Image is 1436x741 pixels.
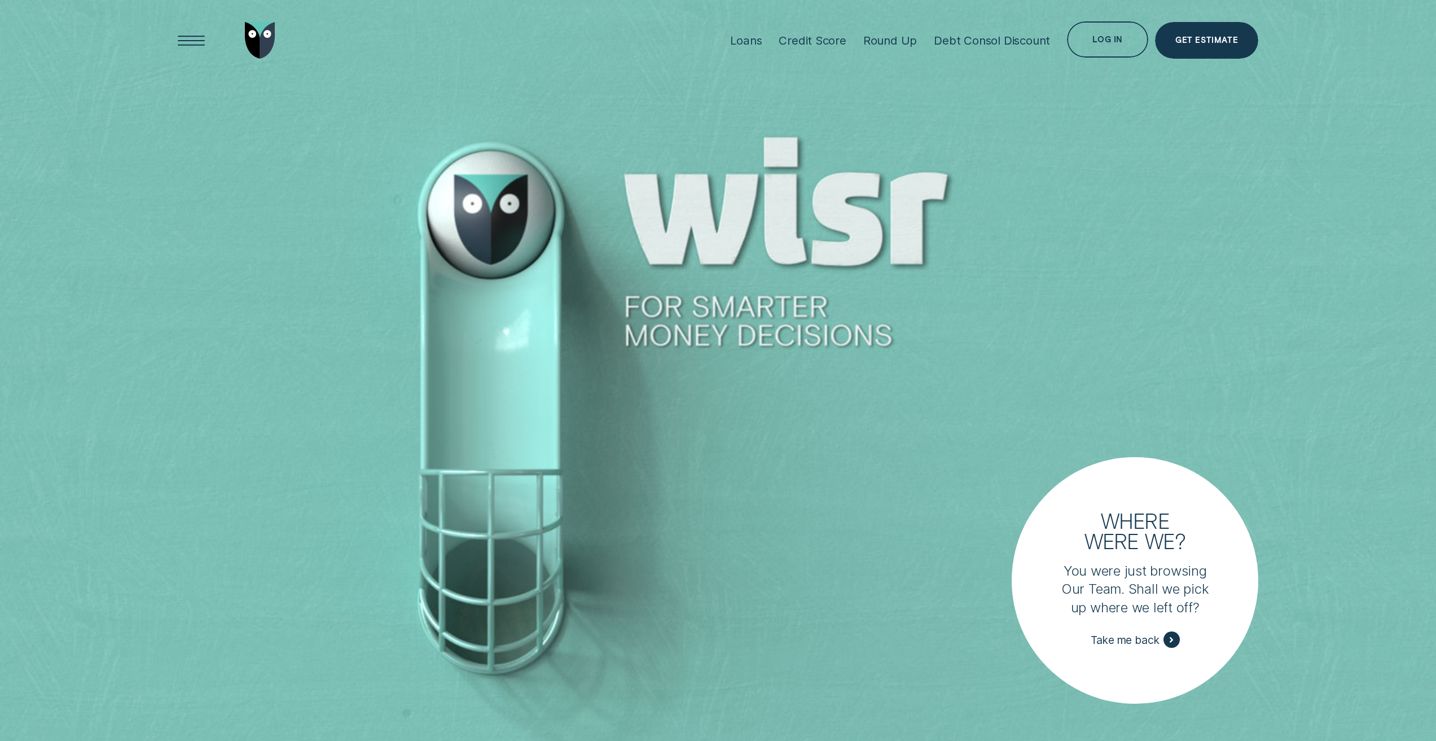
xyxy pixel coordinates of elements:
button: Open Menu [173,22,210,59]
div: Round Up [863,33,917,47]
h3: Where were we? [1075,511,1195,551]
img: Wisr [245,22,275,59]
a: Where were we?You were just browsing Our Team. Shall we pick up where we left off?Take me back [1012,457,1258,704]
div: Debt Consol Discount [934,33,1050,47]
p: You were just browsing Our Team. Shall we pick up where we left off? [1054,562,1217,617]
a: Get Estimate [1155,22,1258,59]
div: Loans [730,33,762,47]
span: Take me back [1091,633,1160,647]
div: Credit Score [779,33,846,47]
button: Log in [1067,21,1148,58]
